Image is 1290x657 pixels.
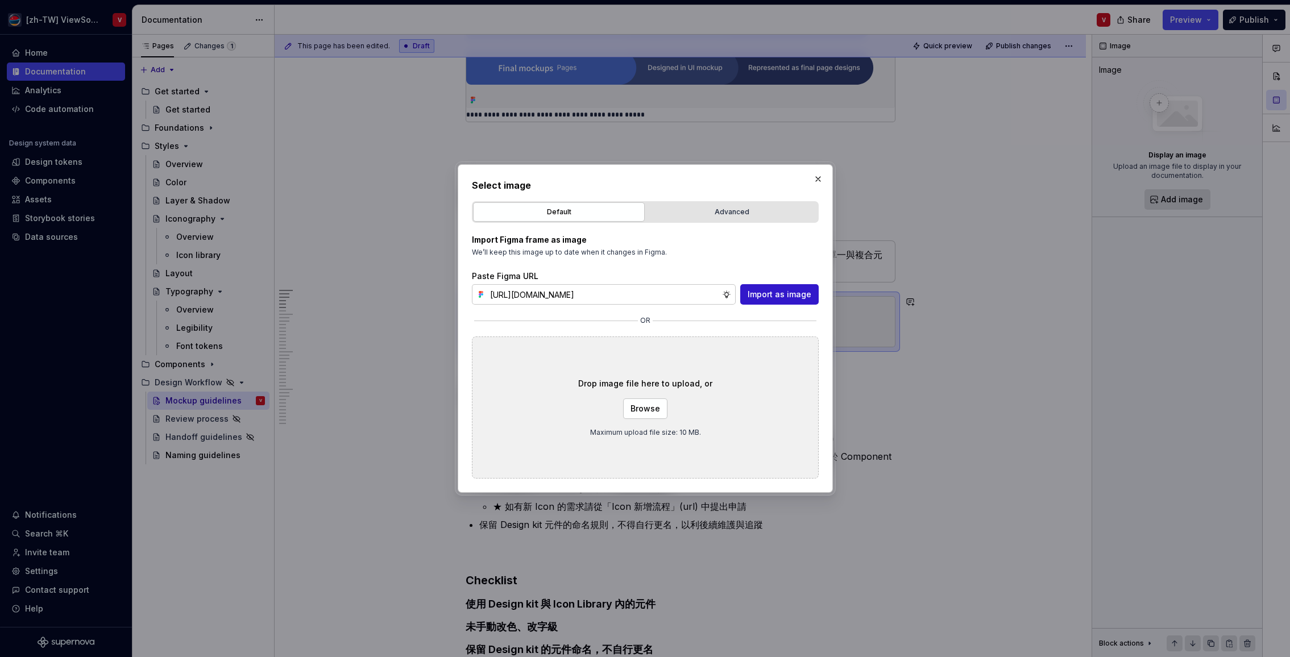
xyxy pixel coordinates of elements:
[486,284,722,305] input: https://figma.com/file...
[650,206,814,218] div: Advanced
[640,316,650,325] p: or
[578,378,712,389] p: Drop image file here to upload, or
[472,271,538,282] label: Paste Figma URL
[472,248,819,257] p: We’ll keep this image up to date when it changes in Figma.
[590,428,700,437] p: Maximum upload file size: 10 MB.
[740,284,819,305] button: Import as image
[472,234,819,246] p: Import Figma frame as image
[631,403,660,414] span: Browse
[477,206,641,218] div: Default
[748,289,811,300] span: Import as image
[623,398,667,419] button: Browse
[472,178,819,192] h2: Select image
